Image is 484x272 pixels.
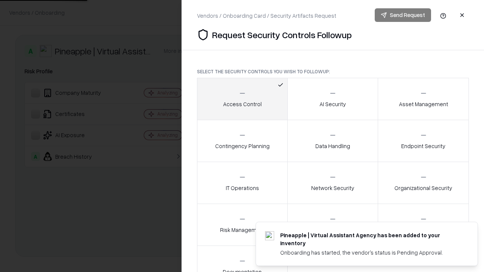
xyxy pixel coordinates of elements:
p: Organizational Security [394,184,452,192]
p: Select the security controls you wish to followup: [197,68,469,75]
p: Endpoint Security [401,142,445,150]
p: Risk Management [220,226,265,234]
div: Vendors / Onboarding Card / Security Artifacts Request [197,12,336,20]
button: Data Handling [287,120,379,162]
p: Asset Management [399,100,448,108]
p: Access Control [223,100,262,108]
p: Network Security [311,184,354,192]
button: Access Control [197,78,288,120]
button: Risk Management [197,204,288,246]
button: Asset Management [378,78,469,120]
p: AI Security [320,100,346,108]
button: IT Operations [197,162,288,204]
button: Threat Management [378,204,469,246]
button: AI Security [287,78,379,120]
p: Contingency Planning [215,142,270,150]
button: Endpoint Security [378,120,469,162]
button: Organizational Security [378,162,469,204]
button: Contingency Planning [197,120,288,162]
p: IT Operations [226,184,259,192]
div: Onboarding has started, the vendor's status is Pending Approval. [280,249,459,257]
button: Security Incidents [287,204,379,246]
button: Network Security [287,162,379,204]
img: trypineapple.com [265,231,274,240]
div: Pineapple | Virtual Assistant Agency has been added to your inventory [280,231,459,247]
p: Data Handling [315,142,350,150]
p: Request Security Controls Followup [212,29,352,41]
